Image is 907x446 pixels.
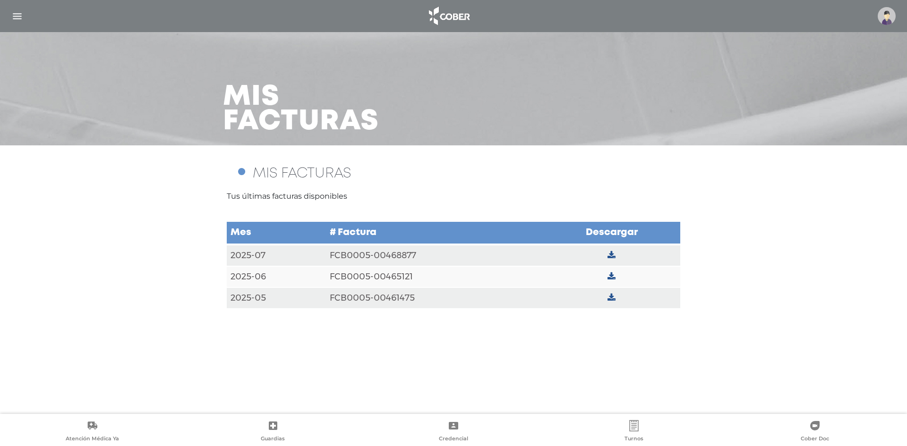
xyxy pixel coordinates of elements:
span: Credencial [439,435,468,444]
td: Descargar [543,221,680,244]
td: 2025-07 [227,244,326,266]
img: Cober_menu-lines-white.svg [11,10,23,22]
td: FCB0005-00461475 [326,287,543,309]
span: Guardias [261,435,285,444]
td: Mes [227,221,326,244]
img: profile-placeholder.svg [878,7,896,25]
a: Credencial [363,420,544,444]
a: Turnos [544,420,724,444]
a: Guardias [182,420,363,444]
a: Cober Doc [725,420,905,444]
span: Atención Médica Ya [66,435,119,444]
td: FCB0005-00468877 [326,244,543,266]
td: # Factura [326,221,543,244]
img: logo_cober_home-white.png [424,5,473,27]
a: Atención Médica Ya [2,420,182,444]
span: MIS FACTURAS [253,167,351,180]
span: Turnos [625,435,643,444]
p: Tus últimas facturas disponibles [227,191,680,202]
h3: Mis facturas [223,85,379,134]
td: FCB0005-00465121 [326,266,543,287]
span: Cober Doc [801,435,829,444]
td: 2025-05 [227,287,326,309]
td: 2025-06 [227,266,326,287]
